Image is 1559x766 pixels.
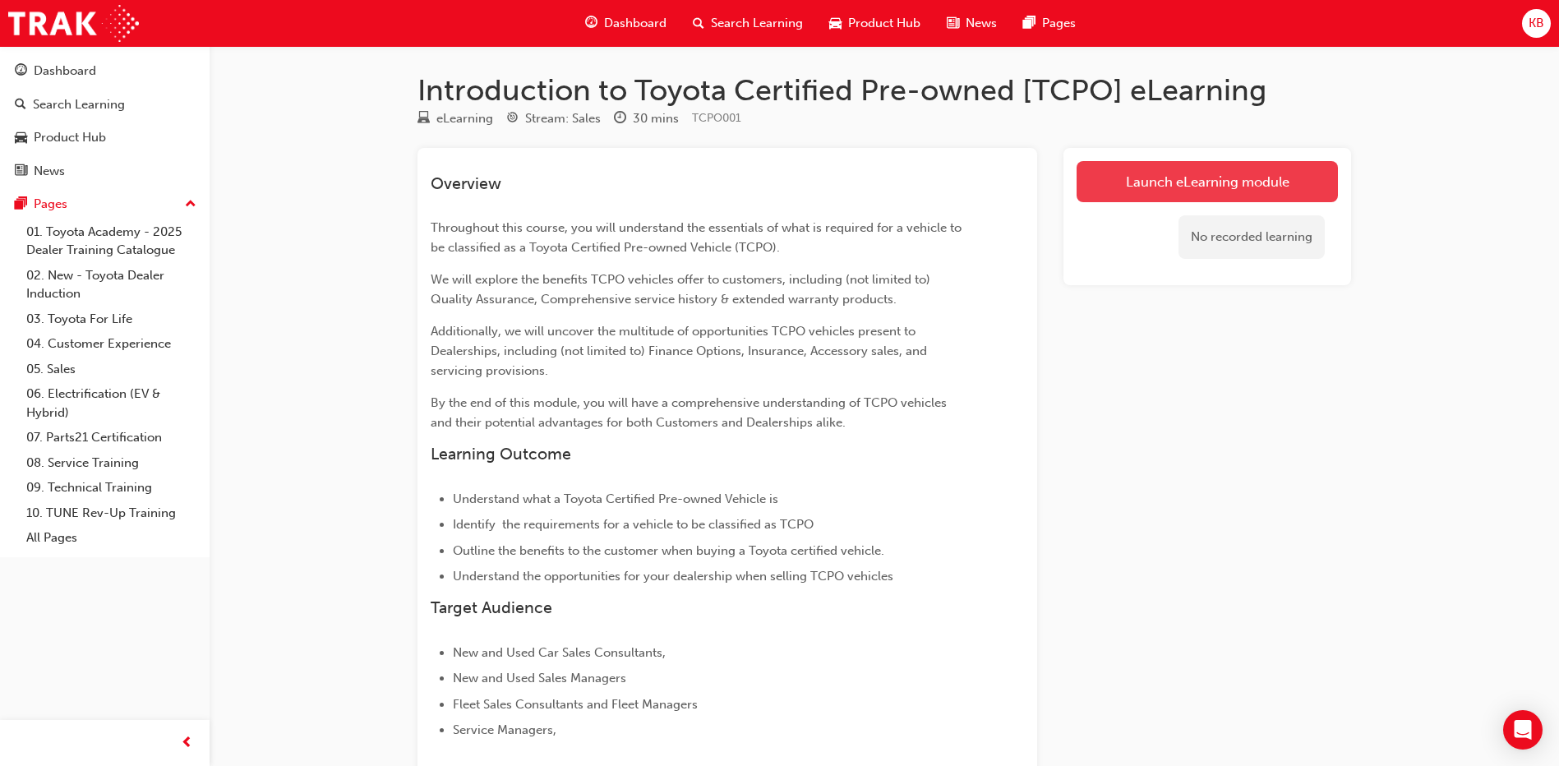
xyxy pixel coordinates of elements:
a: 08. Service Training [20,450,203,476]
span: Learning resource code [692,111,741,125]
span: Fleet Sales Consultants and Fleet Managers [453,697,698,712]
span: prev-icon [181,733,193,754]
span: news-icon [947,13,959,34]
div: Stream: Sales [525,109,601,128]
div: Pages [34,195,67,214]
span: News [966,14,997,33]
h1: Introduction to Toyota Certified Pre-owned [TCPO] eLearning [417,72,1351,108]
a: 09. Technical Training [20,475,203,501]
a: 06. Electrification (EV & Hybrid) [20,381,203,425]
a: Product Hub [7,122,203,153]
button: Pages [7,189,203,219]
span: search-icon [693,13,704,34]
div: Product Hub [34,128,106,147]
span: Learning Outcome [431,445,571,464]
span: Target Audience [431,598,552,617]
span: By the end of this module, you will have a comprehensive understanding of TCPO vehicles and their... [431,395,950,430]
div: No recorded learning [1178,215,1325,259]
span: Product Hub [848,14,920,33]
span: Additionally, we will uncover the multitude of opportunities TCPO vehicles present to Dealerships... [431,324,930,378]
a: Launch eLearning module [1077,161,1338,202]
span: guage-icon [585,13,597,34]
span: Throughout this course, you will understand the essentials of what is required for a vehicle to b... [431,220,965,255]
a: News [7,156,203,187]
a: 10. TUNE Rev-Up Training [20,501,203,526]
span: guage-icon [15,64,27,79]
span: Service Managers, [453,722,556,737]
span: New and Used Car Sales Consultants, [453,645,666,660]
div: Duration [614,108,679,129]
div: Open Intercom Messenger [1503,710,1543,750]
span: news-icon [15,164,27,179]
a: guage-iconDashboard [572,7,680,40]
span: target-icon [506,112,519,127]
span: New and Used Sales Managers [453,671,626,685]
a: 05. Sales [20,357,203,382]
span: pages-icon [1023,13,1035,34]
span: Search Learning [711,14,803,33]
a: news-iconNews [934,7,1010,40]
div: Search Learning [33,95,125,114]
div: eLearning [436,109,493,128]
span: car-icon [15,131,27,145]
img: Trak [8,5,139,42]
a: All Pages [20,525,203,551]
a: 02. New - Toyota Dealer Induction [20,263,203,307]
span: Dashboard [604,14,666,33]
span: car-icon [829,13,842,34]
a: 03. Toyota For Life [20,307,203,332]
span: Outline the benefits to the customer when buying a Toyota certified vehicle. [453,543,884,558]
button: DashboardSearch LearningProduct HubNews [7,53,203,189]
span: KB [1529,14,1544,33]
span: Pages [1042,14,1076,33]
span: search-icon [15,98,26,113]
a: 01. Toyota Academy - 2025 Dealer Training Catalogue [20,219,203,263]
a: car-iconProduct Hub [816,7,934,40]
span: Overview [431,174,501,193]
span: pages-icon [15,197,27,212]
div: News [34,162,65,181]
a: search-iconSearch Learning [680,7,816,40]
a: Search Learning [7,90,203,120]
a: 04. Customer Experience [20,331,203,357]
span: Understand what a Toyota Certified Pre-owned Vehicle is [453,491,778,506]
div: Type [417,108,493,129]
span: learningResourceType_ELEARNING-icon [417,112,430,127]
div: Stream [506,108,601,129]
button: KB [1522,9,1551,38]
span: We will explore the benefits TCPO vehicles offer to customers, including (not limited to) Quality... [431,272,934,307]
a: 07. Parts21 Certification [20,425,203,450]
span: Identify the requirements for a vehicle to be classified as TCPO [453,517,814,532]
div: Dashboard [34,62,96,81]
span: clock-icon [614,112,626,127]
div: 30 mins [633,109,679,128]
a: Dashboard [7,56,203,86]
a: pages-iconPages [1010,7,1089,40]
span: Understand the opportunities for your dealership when selling TCPO vehicles [453,569,893,584]
span: up-icon [185,194,196,215]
